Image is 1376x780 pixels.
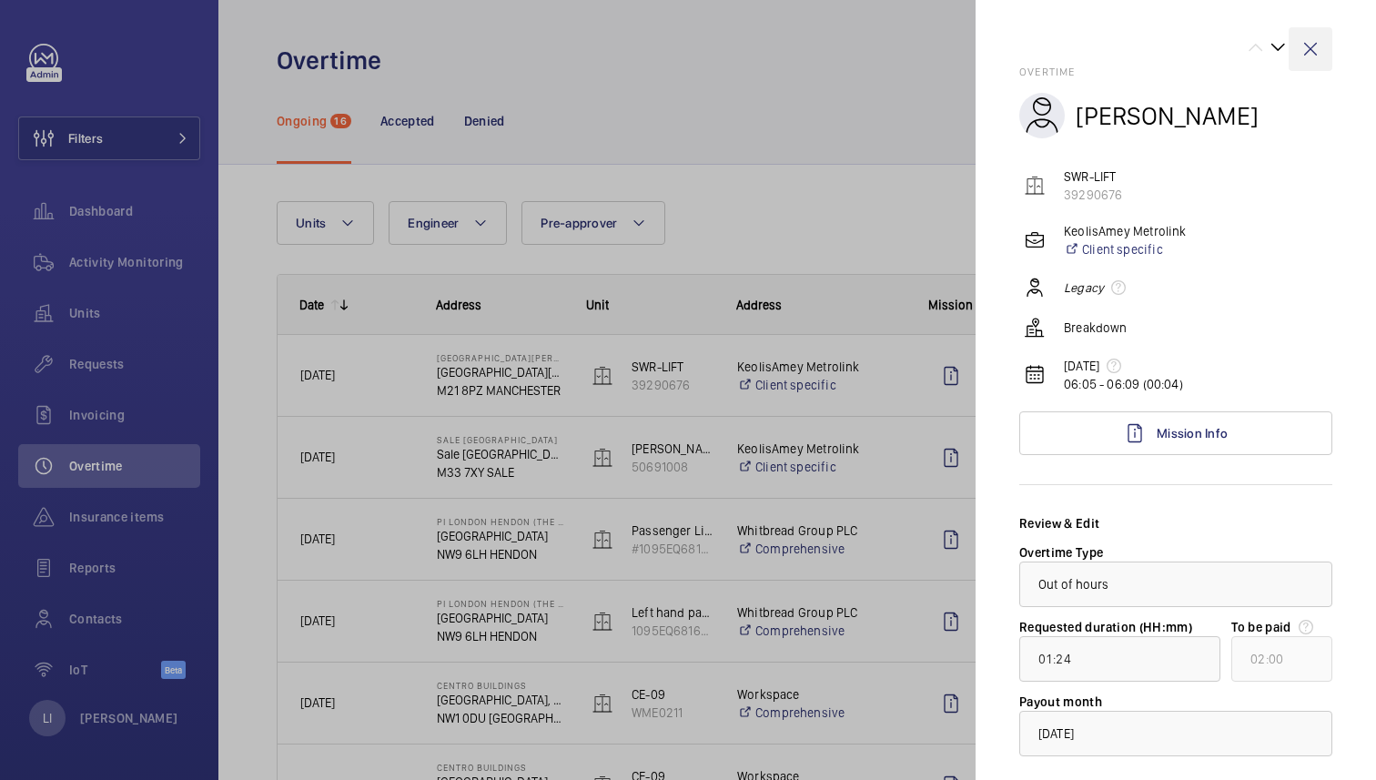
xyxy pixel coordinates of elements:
[1064,319,1128,337] p: Breakdown
[1064,375,1183,393] p: 06:05 - 06:09 (00:04)
[1064,186,1122,204] p: 39290676
[1064,240,1187,258] a: Client specific
[1019,411,1332,455] a: Mission Info
[1019,636,1220,682] input: function Mt(){if((0,e.mK)(Ge),Ge.value===S)throw new n.buA(-950,null);return Ge.value}
[1064,167,1122,186] p: SWR-LIFT
[1231,618,1332,636] label: To be paid
[1019,545,1104,560] label: Overtime Type
[1019,514,1332,532] div: Review & Edit
[1038,726,1074,741] span: [DATE]
[1024,175,1046,197] img: elevator.svg
[1038,577,1109,592] span: Out of hours
[1064,222,1187,240] p: KeolisAmey Metrolink
[1019,694,1102,709] label: Payout month
[1064,279,1104,297] em: Legacy
[1231,636,1332,682] input: undefined
[1064,357,1183,375] p: [DATE]
[1157,426,1228,441] span: Mission Info
[1076,99,1259,133] h2: [PERSON_NAME]
[1019,620,1192,634] label: Requested duration (HH:mm)
[1019,66,1332,78] h2: Overtime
